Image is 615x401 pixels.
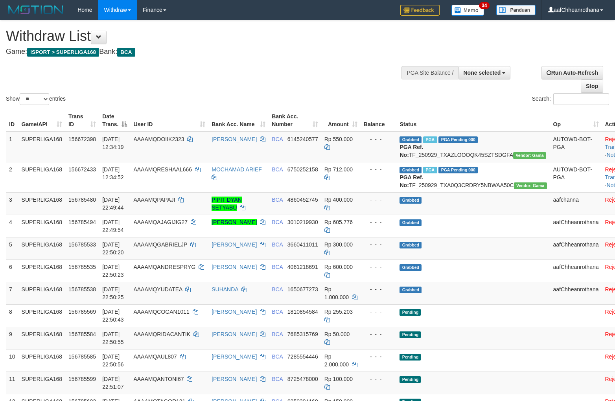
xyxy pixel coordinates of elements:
[18,327,66,349] td: SUPERLIGA168
[324,286,349,300] span: Rp 1.000.000
[212,331,257,337] a: [PERSON_NAME]
[550,282,602,304] td: aafChheanrothana
[68,286,96,292] span: 156785538
[102,197,124,211] span: [DATE] 22:49:44
[18,237,66,259] td: SUPERLIGA168
[6,93,66,105] label: Show entries
[287,264,318,270] span: Copy 4061218691 to clipboard
[287,166,318,173] span: Copy 6750252158 to clipboard
[400,197,422,204] span: Grabbed
[423,167,437,173] span: Marked by aafsoycanthlai
[321,109,361,132] th: Amount: activate to sort column ascending
[400,242,422,248] span: Grabbed
[364,308,394,316] div: - - -
[18,215,66,237] td: SUPERLIGA168
[133,136,184,142] span: AAAAMQDOIIK2323
[212,241,257,248] a: [PERSON_NAME]
[212,376,257,382] a: [PERSON_NAME]
[272,241,283,248] span: BCA
[400,5,440,16] img: Feedback.jpg
[324,309,353,315] span: Rp 255.203
[272,219,283,225] span: BCA
[550,215,602,237] td: aafChheanrothana
[18,162,66,192] td: SUPERLIGA168
[208,109,269,132] th: Bank Acc. Name: activate to sort column ascending
[550,259,602,282] td: aafChheanrothana
[401,66,458,79] div: PGA Site Balance /
[287,286,318,292] span: Copy 1650677273 to clipboard
[133,331,190,337] span: AAAAMQRIDACANTIK
[364,166,394,173] div: - - -
[324,331,350,337] span: Rp 50.000
[6,237,18,259] td: 5
[212,166,262,173] a: MOCHAMAD ARIEF
[272,286,283,292] span: BCA
[6,162,18,192] td: 2
[324,353,349,368] span: Rp 2.000.000
[18,372,66,394] td: SUPERLIGA168
[6,215,18,237] td: 4
[423,136,437,143] span: Marked by aafsoycanthlai
[400,219,422,226] span: Grabbed
[6,259,18,282] td: 6
[6,349,18,372] td: 10
[496,5,536,15] img: panduan.png
[133,376,184,382] span: AAAAMQANTONI67
[287,197,318,203] span: Copy 4860452745 to clipboard
[102,219,124,233] span: [DATE] 22:49:54
[133,286,182,292] span: AAAAMQYUDATEA
[6,28,402,44] h1: Withdraw List
[272,309,283,315] span: BCA
[513,152,546,159] span: Vendor URL: https://trx31.1velocity.biz
[550,192,602,215] td: aafchanna
[364,375,394,383] div: - - -
[65,109,99,132] th: Trans ID: activate to sort column ascending
[324,264,353,270] span: Rp 600.000
[364,135,394,143] div: - - -
[324,219,353,225] span: Rp 605.776
[364,241,394,248] div: - - -
[324,241,353,248] span: Rp 300.000
[102,331,124,345] span: [DATE] 22:50:55
[364,263,394,271] div: - - -
[102,241,124,256] span: [DATE] 22:50:20
[396,162,550,192] td: TF_250929_TXA0Q3CRDRY5NBWAA50C
[550,237,602,259] td: aafChheanrothana
[133,219,188,225] span: AAAAMQAJAGIJIG27
[541,66,603,79] a: Run Auto-Refresh
[400,309,421,316] span: Pending
[68,353,96,360] span: 156785585
[400,354,421,361] span: Pending
[550,162,602,192] td: AUTOWD-BOT-PGA
[102,136,124,150] span: [DATE] 12:34:19
[287,331,318,337] span: Copy 7685315769 to clipboard
[458,66,511,79] button: None selected
[102,309,124,323] span: [DATE] 22:50:43
[18,192,66,215] td: SUPERLIGA168
[364,285,394,293] div: - - -
[212,309,257,315] a: [PERSON_NAME]
[212,353,257,360] a: [PERSON_NAME]
[68,264,96,270] span: 156785535
[18,109,66,132] th: Game/API: activate to sort column ascending
[133,197,175,203] span: AAAAMQPAPAJI
[212,264,257,270] a: [PERSON_NAME]
[287,353,318,360] span: Copy 7285554446 to clipboard
[272,331,283,337] span: BCA
[272,136,283,142] span: BCA
[400,174,423,188] b: PGA Ref. No:
[269,109,321,132] th: Bank Acc. Number: activate to sort column ascending
[18,282,66,304] td: SUPERLIGA168
[396,109,550,132] th: Status
[400,136,422,143] span: Grabbed
[438,136,478,143] span: PGA Pending
[6,304,18,327] td: 8
[6,327,18,349] td: 9
[68,136,96,142] span: 156672398
[550,109,602,132] th: Op: activate to sort column ascending
[102,166,124,180] span: [DATE] 12:34:52
[451,5,484,16] img: Button%20Memo.svg
[324,376,353,382] span: Rp 100.000
[396,132,550,162] td: TF_250929_TXAZLOOOQK45SZTSDGFA
[6,132,18,162] td: 1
